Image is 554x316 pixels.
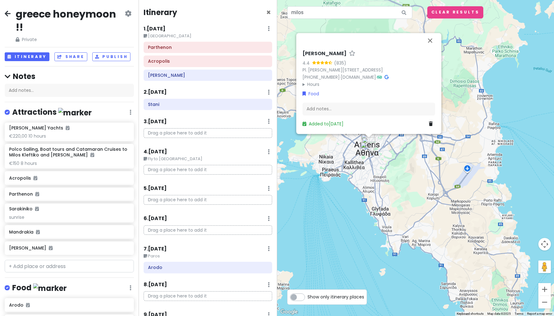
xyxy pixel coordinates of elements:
h6: 8 . [DATE] [144,282,167,288]
div: €220,00 10 hours [9,133,129,139]
h6: 7 . [DATE] [144,246,167,252]
a: Delete place [429,121,435,128]
div: Parthenon [361,142,374,156]
button: Keyboard shortcuts [457,312,484,316]
button: Map camera controls [538,238,551,250]
i: Added to itinerary [66,126,69,130]
small: [GEOGRAPHIC_DATA] [144,33,272,39]
h4: Food [12,283,67,293]
h6: Mandrakia [9,229,129,235]
h6: Arodo [148,265,268,270]
div: Add notes... [302,103,435,116]
span: Private [16,36,124,43]
a: Terms (opens in new tab) [515,312,523,315]
p: Drag a place here to add it [144,291,272,301]
div: Acropolis [360,142,374,156]
i: Added to itinerary [49,246,53,250]
a: Star place [349,50,355,57]
div: sunrise [9,214,129,220]
button: Drag Pegman onto the map to open Street View [538,261,551,273]
h6: Polco Sailing, Boat tours and Catamaran Cruises to Milos Kleftiko and [PERSON_NAME] [9,146,129,158]
div: Stani [361,134,375,148]
button: Close [266,9,271,16]
p: Drag a place here to add it [144,195,272,205]
h6: 6 . [DATE] [144,215,167,222]
span: Map data ©2025 [487,312,511,315]
div: €150 8 hours [9,161,129,166]
i: Added to itinerary [36,230,40,234]
h6: 3 . [DATE] [144,118,167,125]
h4: Itinerary [144,8,177,17]
i: Added to itinerary [35,207,39,211]
input: + Add place or address [5,260,134,272]
h6: Sarakiniko [9,206,39,212]
h2: greece honeymoon !! [16,8,124,34]
button: Publish [92,52,131,61]
div: 4.4 [302,60,312,66]
img: Google [279,308,299,316]
h6: Acropolis [9,175,129,181]
small: Fly to [GEOGRAPHIC_DATA] [144,156,272,162]
p: Drag a place here to add it [144,128,272,138]
input: Search a place [287,6,412,19]
a: Open this area in Google Maps (opens a new window) [279,308,299,316]
h6: Stani [148,102,268,107]
button: Zoom out [538,296,551,308]
i: Added to itinerary [33,176,37,180]
h4: Notes [5,71,134,81]
button: Share [54,52,87,61]
span: Show only itinerary places [307,293,364,300]
h6: Parthenon [9,191,129,197]
a: [PHONE_NUMBER] [302,74,340,80]
h6: [PERSON_NAME] [9,245,129,251]
a: Food [302,91,319,97]
h4: Attractions [12,107,92,118]
button: Clear Results [427,6,484,18]
i: Added to itinerary [90,153,94,157]
i: Google Maps [384,75,389,79]
a: [DOMAIN_NAME] [341,74,376,80]
summary: Hours [302,81,435,88]
h6: [PERSON_NAME] Yachts [9,125,69,131]
span: Close itinerary [266,7,271,18]
button: Itinerary [5,52,49,61]
div: · · [302,50,435,88]
i: Added to itinerary [26,303,30,307]
button: Close [423,33,438,48]
small: Paros [144,253,272,259]
h6: 2 . [DATE] [144,89,167,96]
a: Report a map error [527,312,552,315]
h6: [PERSON_NAME] [302,50,347,57]
a: Pl. [PERSON_NAME][STREET_ADDRESS] [302,67,383,73]
h6: Acropolis [148,58,268,64]
h6: 1 . [DATE] [144,26,165,32]
i: Added to itinerary [35,192,39,196]
a: Added to[DATE] [302,121,343,127]
div: Add notes... [5,84,134,97]
h6: 4 . [DATE] [144,149,167,155]
i: Tripadvisor [377,75,382,79]
img: marker [58,108,92,118]
p: Drag a place here to add it [144,165,272,175]
img: marker [33,283,67,293]
h6: Arodo [9,302,129,308]
div: (835) [334,60,346,66]
h6: Manári Taverna [148,72,268,78]
p: Drag a place here to add it [144,225,272,235]
button: Zoom in [538,283,551,296]
h6: 5 . [DATE] [144,185,167,192]
h6: Parthenon [148,45,268,50]
div: Manári Taverna [362,137,376,151]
